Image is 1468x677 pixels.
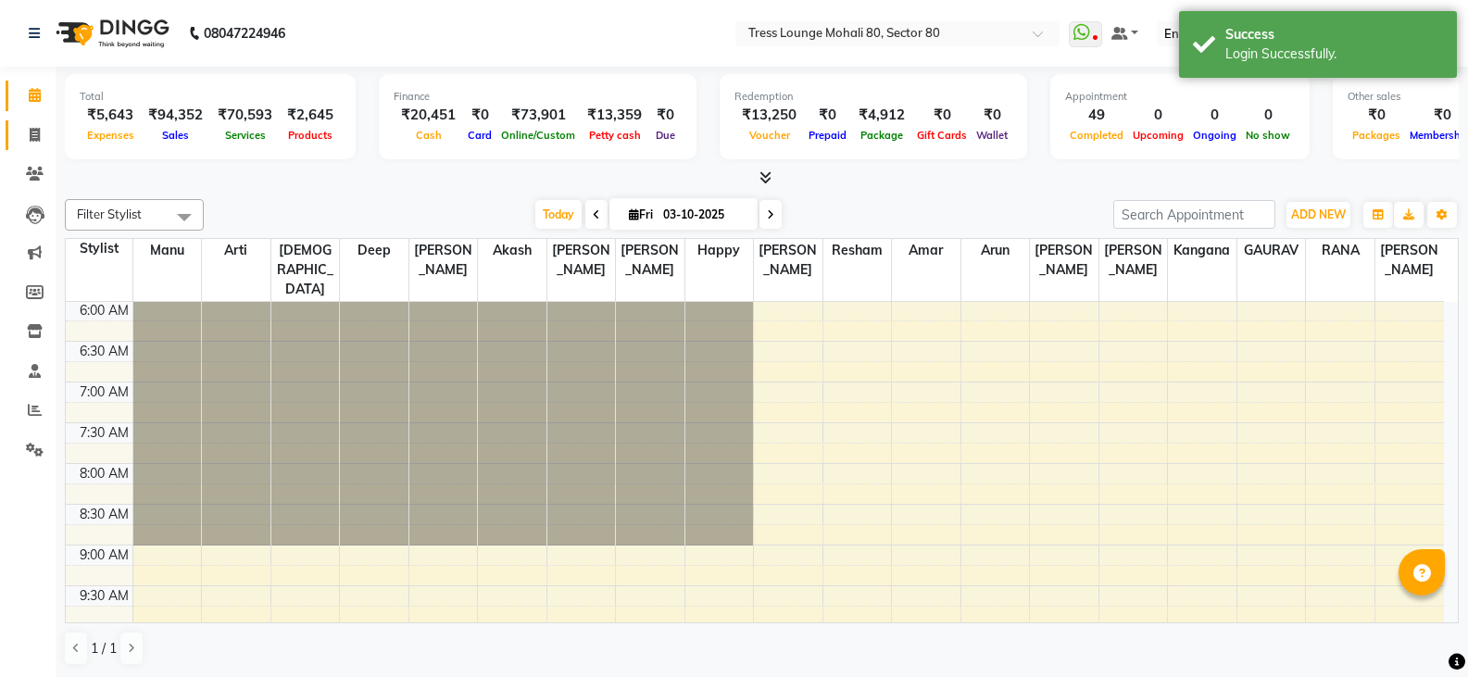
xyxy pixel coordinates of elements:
[1291,207,1346,221] span: ADD NEW
[409,239,478,282] span: [PERSON_NAME]
[76,342,132,361] div: 6:30 AM
[856,129,908,142] span: Package
[478,239,546,262] span: Akash
[283,129,337,142] span: Products
[141,105,210,126] div: ₹94,352
[157,129,194,142] span: Sales
[972,129,1012,142] span: Wallet
[851,105,912,126] div: ₹4,912
[80,105,141,126] div: ₹5,643
[580,105,649,126] div: ₹13,359
[912,105,972,126] div: ₹0
[1225,44,1443,64] div: Login Successfully.
[76,505,132,524] div: 8:30 AM
[754,239,822,282] span: [PERSON_NAME]
[1065,105,1128,126] div: 49
[1128,105,1188,126] div: 0
[1225,25,1443,44] div: Success
[76,545,132,565] div: 9:00 AM
[547,239,616,282] span: [PERSON_NAME]
[584,129,646,142] span: Petty cash
[1241,105,1295,126] div: 0
[658,201,750,229] input: 2025-10-03
[649,105,682,126] div: ₹0
[66,239,132,258] div: Stylist
[1188,105,1241,126] div: 0
[535,200,582,229] span: Today
[77,207,142,221] span: Filter Stylist
[1237,239,1306,262] span: GAURAV
[463,105,496,126] div: ₹0
[496,129,580,142] span: Online/Custom
[82,129,139,142] span: Expenses
[76,301,132,320] div: 6:00 AM
[961,239,1030,262] span: Arun
[624,207,658,221] span: Fri
[972,105,1012,126] div: ₹0
[202,239,270,262] span: Arti
[685,239,754,262] span: Happy
[496,105,580,126] div: ₹73,901
[1065,129,1128,142] span: Completed
[463,129,496,142] span: Card
[1065,89,1295,105] div: Appointment
[1241,129,1295,142] span: No show
[1030,239,1098,282] span: [PERSON_NAME]
[280,105,341,126] div: ₹2,645
[76,382,132,402] div: 7:00 AM
[745,129,795,142] span: Voucher
[1188,129,1241,142] span: Ongoing
[1168,239,1236,262] span: kangana
[411,129,446,142] span: Cash
[204,7,285,59] b: 08047224946
[804,105,851,126] div: ₹0
[1128,129,1188,142] span: Upcoming
[220,129,270,142] span: Services
[1348,129,1405,142] span: Packages
[804,129,851,142] span: Prepaid
[76,464,132,483] div: 8:00 AM
[734,89,1012,105] div: Redemption
[1099,239,1168,282] span: [PERSON_NAME]
[394,105,463,126] div: ₹20,451
[734,105,804,126] div: ₹13,250
[1113,200,1275,229] input: Search Appointment
[271,239,340,301] span: [DEMOGRAPHIC_DATA]
[1375,239,1444,282] span: [PERSON_NAME]
[76,586,132,606] div: 9:30 AM
[1306,239,1374,262] span: RANA
[91,639,117,658] span: 1 / 1
[1348,105,1405,126] div: ₹0
[823,239,892,262] span: Resham
[47,7,174,59] img: logo
[892,239,960,262] span: Amar
[340,239,408,262] span: Deep
[912,129,972,142] span: Gift Cards
[394,89,682,105] div: Finance
[80,89,341,105] div: Total
[210,105,280,126] div: ₹70,593
[616,239,684,282] span: [PERSON_NAME]
[1286,202,1350,228] button: ADD NEW
[76,423,132,443] div: 7:30 AM
[133,239,202,262] span: Manu
[651,129,680,142] span: Due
